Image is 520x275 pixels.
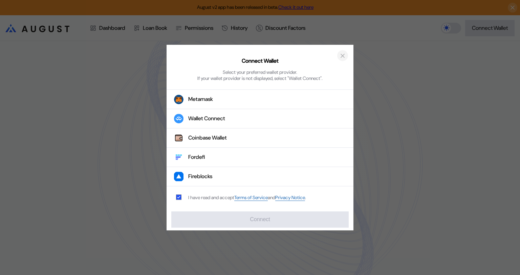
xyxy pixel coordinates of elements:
[167,89,353,109] button: Metamask
[174,152,183,162] img: Fordefi
[234,194,268,201] a: Terms of Service
[188,96,213,103] div: Metamask
[167,128,353,148] button: Coinbase WalletCoinbase Wallet
[188,115,225,122] div: Wallet Connect
[171,211,349,228] button: Connect
[242,58,279,65] h2: Connect Wallet
[268,195,275,201] span: and
[188,134,227,142] div: Coinbase Wallet
[174,133,183,143] img: Coinbase Wallet
[167,148,353,167] button: FordefiFordefi
[188,194,306,201] div: I have read and accept .
[223,69,297,75] div: Select your preferred wallet provider.
[167,167,353,186] button: FireblocksFireblocks
[174,172,183,181] img: Fireblocks
[167,109,353,128] button: Wallet Connect
[275,194,305,201] a: Privacy Notice
[337,50,348,61] button: close modal
[188,154,205,161] div: Fordefi
[197,75,323,81] div: If your wallet provider is not displayed, select "Wallet Connect".
[188,173,212,180] div: Fireblocks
